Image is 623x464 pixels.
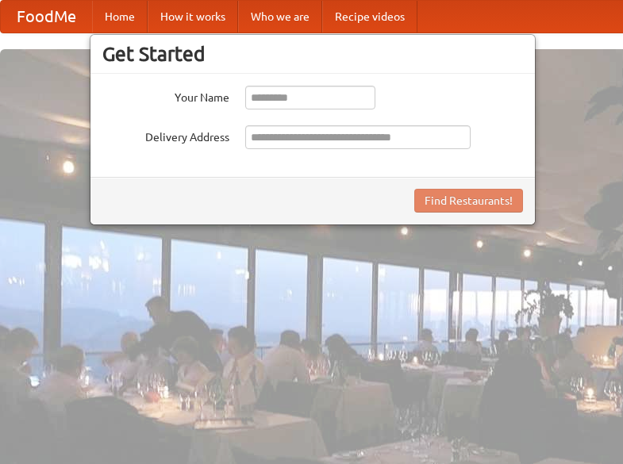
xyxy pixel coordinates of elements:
[322,1,417,33] a: Recipe videos
[1,1,92,33] a: FoodMe
[102,42,523,66] h3: Get Started
[102,125,229,145] label: Delivery Address
[238,1,322,33] a: Who we are
[102,86,229,105] label: Your Name
[414,189,523,213] button: Find Restaurants!
[148,1,238,33] a: How it works
[92,1,148,33] a: Home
